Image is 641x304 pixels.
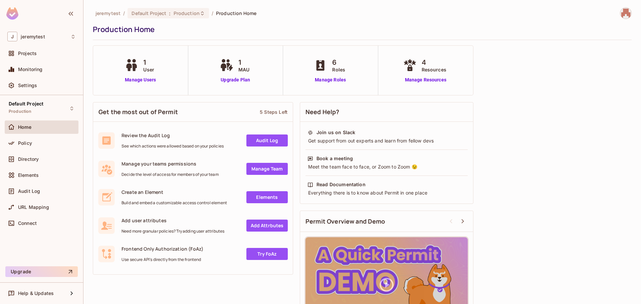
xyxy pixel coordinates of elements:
[246,134,288,146] a: Audit Log
[122,246,203,252] span: Frontend Only Authorization (FoAz)
[122,217,224,224] span: Add user attributes
[122,200,227,206] span: Build and embed a customizable access control element
[316,129,355,136] div: Join us on Slack
[98,108,178,116] span: Get the most out of Permit
[122,172,219,177] span: Decide the level of access for members of your team
[305,217,385,226] span: Permit Overview and Demo
[122,189,227,195] span: Create an Element
[246,248,288,260] a: Try FoAz
[316,181,366,188] div: Read Documentation
[305,108,340,116] span: Need Help?
[18,157,39,162] span: Directory
[307,164,466,170] div: Meet the team face to face, or Zoom to Zoom 😉
[212,10,213,16] li: /
[18,124,32,130] span: Home
[332,57,345,67] span: 6
[402,76,450,83] a: Manage Resources
[123,76,158,83] a: Manage Users
[238,57,249,67] span: 1
[122,132,224,138] span: Review the Audit Log
[18,173,39,178] span: Elements
[93,24,628,34] div: Production Home
[18,205,49,210] span: URL Mapping
[123,10,125,16] li: /
[7,32,17,41] span: J
[21,34,45,39] span: Workspace: jeremytest
[18,51,37,56] span: Projects
[9,101,43,106] span: Default Project
[5,266,78,277] button: Upgrade
[316,155,353,162] div: Book a meeting
[422,66,446,73] span: Resources
[620,8,631,19] img: john.knoy@compass-usa.com
[260,109,287,115] div: 5 Steps Left
[307,137,466,144] div: Get support from out experts and learn from fellow devs
[18,291,54,296] span: Help & Updates
[18,67,43,72] span: Monitoring
[238,66,249,73] span: MAU
[312,76,349,83] a: Manage Roles
[216,10,256,16] span: Production Home
[122,257,203,262] span: Use secure API's directly from the frontend
[246,163,288,175] a: Manage Team
[143,66,154,73] span: User
[132,10,166,16] span: Default Project
[246,191,288,203] a: Elements
[246,220,288,232] a: Add Attrbutes
[18,221,37,226] span: Connect
[332,66,345,73] span: Roles
[122,229,224,234] span: Need more granular policies? Try adding user attributes
[9,109,32,114] span: Production
[122,161,219,167] span: Manage your teams permissions
[218,76,253,83] a: Upgrade Plan
[169,11,171,16] span: :
[6,7,18,20] img: SReyMgAAAABJRU5ErkJggg==
[174,10,200,16] span: Production
[18,140,32,146] span: Policy
[143,57,154,67] span: 1
[18,83,37,88] span: Settings
[18,189,40,194] span: Audit Log
[95,10,121,16] span: the active workspace
[122,143,224,149] span: See which actions were allowed based on your policies
[307,190,466,196] div: Everything there is to know about Permit in one place
[422,57,446,67] span: 4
